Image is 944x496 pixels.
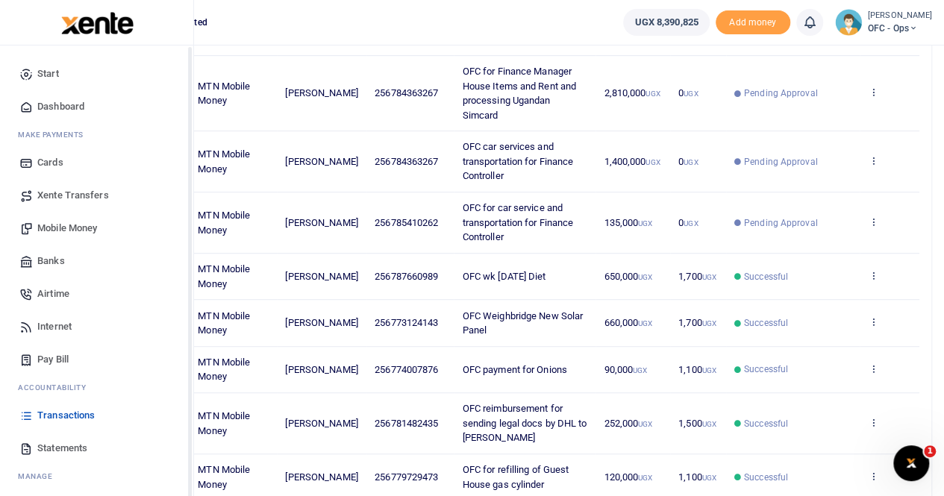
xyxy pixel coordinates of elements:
[744,316,788,330] span: Successful
[678,156,698,167] span: 0
[463,464,569,490] span: OFC for refilling of Guest House gas cylinder
[604,87,660,98] span: 2,810,000
[744,87,818,100] span: Pending Approval
[716,10,790,35] span: Add money
[285,87,357,98] span: [PERSON_NAME]
[375,271,438,282] span: 256787660989
[463,271,546,282] span: OFC wk [DATE] Diet
[893,445,929,481] iframe: Intercom live chat
[868,10,932,22] small: [PERSON_NAME]
[12,277,181,310] a: Airtime
[12,432,181,465] a: Statements
[37,221,97,236] span: Mobile Money
[285,156,357,167] span: [PERSON_NAME]
[12,343,181,376] a: Pay Bill
[678,317,716,328] span: 1,700
[375,156,438,167] span: 256784363267
[835,9,862,36] img: profile-user
[634,15,698,30] span: UGX 8,390,825
[25,129,84,140] span: ake Payments
[623,9,709,36] a: UGX 8,390,825
[716,10,790,35] li: Toup your wallet
[463,141,574,181] span: OFC car services and transportation for Finance Controller
[37,254,65,269] span: Banks
[198,81,250,107] span: MTN Mobile Money
[604,364,647,375] span: 90,000
[12,212,181,245] a: Mobile Money
[60,16,134,28] a: logo-small logo-large logo-large
[678,271,716,282] span: 1,700
[198,410,250,436] span: MTN Mobile Money
[12,57,181,90] a: Start
[702,420,716,428] small: UGX
[37,99,84,114] span: Dashboard
[633,366,647,374] small: UGX
[638,474,652,482] small: UGX
[463,364,567,375] span: OFC payment for Onions
[37,155,63,170] span: Cards
[61,12,134,34] img: logo-large
[12,399,181,432] a: Transactions
[744,362,788,376] span: Successful
[12,245,181,277] a: Banks
[702,474,716,482] small: UGX
[285,364,357,375] span: [PERSON_NAME]
[646,90,660,98] small: UGX
[646,158,660,166] small: UGX
[604,217,652,228] span: 135,000
[285,217,357,228] span: [PERSON_NAME]
[463,310,584,336] span: OFC Weighbridge New Solar Panel
[37,352,69,367] span: Pay Bill
[684,158,698,166] small: UGX
[744,417,788,430] span: Successful
[678,87,698,98] span: 0
[744,270,788,283] span: Successful
[12,465,181,488] li: M
[638,420,652,428] small: UGX
[198,357,250,383] span: MTN Mobile Money
[12,310,181,343] a: Internet
[29,382,86,393] span: countability
[37,319,72,334] span: Internet
[604,156,660,167] span: 1,400,000
[463,403,587,443] span: OFC reimbursement for sending legal docs by DHL to [PERSON_NAME]
[716,16,790,27] a: Add money
[702,319,716,327] small: UGX
[198,263,250,289] span: MTN Mobile Money
[285,317,357,328] span: [PERSON_NAME]
[37,441,87,456] span: Statements
[678,471,716,483] span: 1,100
[285,471,357,483] span: [PERSON_NAME]
[285,418,357,429] span: [PERSON_NAME]
[375,418,438,429] span: 256781482435
[12,179,181,212] a: Xente Transfers
[375,317,438,328] span: 256773124143
[25,471,53,482] span: anage
[868,22,932,35] span: OFC - Ops
[638,219,652,227] small: UGX
[37,66,59,81] span: Start
[702,366,716,374] small: UGX
[678,364,716,375] span: 1,100
[37,286,69,301] span: Airtime
[617,9,715,36] li: Wallet ballance
[463,66,576,121] span: OFC for Finance Manager House Items and Rent and processing Ugandan Simcard
[604,271,652,282] span: 650,000
[604,317,652,328] span: 660,000
[37,408,95,423] span: Transactions
[198,464,250,490] span: MTN Mobile Money
[678,217,698,228] span: 0
[638,319,652,327] small: UGX
[375,217,438,228] span: 256785410262
[463,202,574,242] span: OFC for car service and transportation for Finance Controller
[375,364,438,375] span: 256774007876
[12,90,181,123] a: Dashboard
[285,271,357,282] span: [PERSON_NAME]
[12,376,181,399] li: Ac
[375,87,438,98] span: 256784363267
[684,219,698,227] small: UGX
[744,216,818,230] span: Pending Approval
[12,146,181,179] a: Cards
[702,273,716,281] small: UGX
[924,445,936,457] span: 1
